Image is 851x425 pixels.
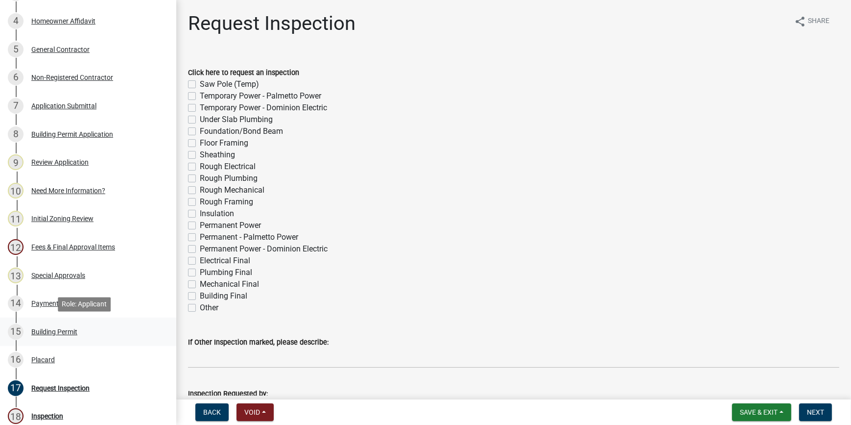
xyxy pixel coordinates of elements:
[8,126,24,142] div: 8
[8,13,24,29] div: 4
[31,215,94,222] div: Initial Zoning Review
[236,403,274,421] button: Void
[31,272,85,279] div: Special Approvals
[8,98,24,114] div: 7
[740,408,778,416] span: Save & Exit
[31,18,95,25] div: Homeowner Affidavit
[188,339,329,346] label: If Other Inspection marked, please describe:
[8,296,24,311] div: 14
[8,211,24,226] div: 11
[195,403,229,421] button: Back
[31,356,55,363] div: Placard
[8,183,24,199] div: 10
[200,302,218,314] label: Other
[8,42,24,57] div: 5
[188,12,355,35] h1: Request Inspection
[200,90,321,102] label: Temporary Power - Palmetto Power
[8,352,24,368] div: 16
[8,408,24,424] div: 18
[200,208,234,220] label: Insulation
[794,16,806,27] i: share
[31,187,105,194] div: Need More Information?
[8,380,24,396] div: 17
[799,403,832,421] button: Next
[8,239,24,255] div: 12
[732,403,791,421] button: Save & Exit
[31,46,90,53] div: General Contractor
[31,102,96,109] div: Application Submittal
[200,220,261,231] label: Permanent Power
[31,300,59,307] div: Payment
[200,125,283,137] label: Foundation/Bond Beam
[808,16,829,27] span: Share
[200,231,298,243] label: Permanent - Palmetto Power
[200,255,250,267] label: Electrical Final
[807,408,824,416] span: Next
[200,137,248,149] label: Floor Framing
[200,290,247,302] label: Building Final
[8,324,24,340] div: 15
[200,243,328,255] label: Permanent Power - Dominion Electric
[200,267,252,278] label: Plumbing Final
[31,131,113,138] div: Building Permit Application
[31,159,89,166] div: Review Application
[8,70,24,85] div: 6
[200,161,256,173] label: Rough Electrical
[200,184,264,196] label: Rough Mechanical
[244,408,260,416] span: Void
[31,385,90,392] div: Request Inspection
[200,173,258,184] label: Rough Plumbing
[31,413,63,420] div: Inspection
[200,78,259,90] label: Saw Pole (Temp)
[203,408,221,416] span: Back
[188,391,268,398] label: Inspection Requested by:
[200,102,327,114] label: Temporary Power - Dominion Electric
[200,114,273,125] label: Under Slab Plumbing
[31,74,113,81] div: Non-Registered Contractor
[31,328,77,335] div: Building Permit
[200,149,235,161] label: Sheathing
[31,244,115,250] div: Fees & Final Approval Items
[8,154,24,170] div: 9
[786,12,837,31] button: shareShare
[200,278,259,290] label: Mechanical Final
[200,196,253,208] label: Rough Framing
[8,268,24,283] div: 13
[58,297,111,311] div: Role: Applicant
[188,70,299,76] label: Click here to request an inspection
